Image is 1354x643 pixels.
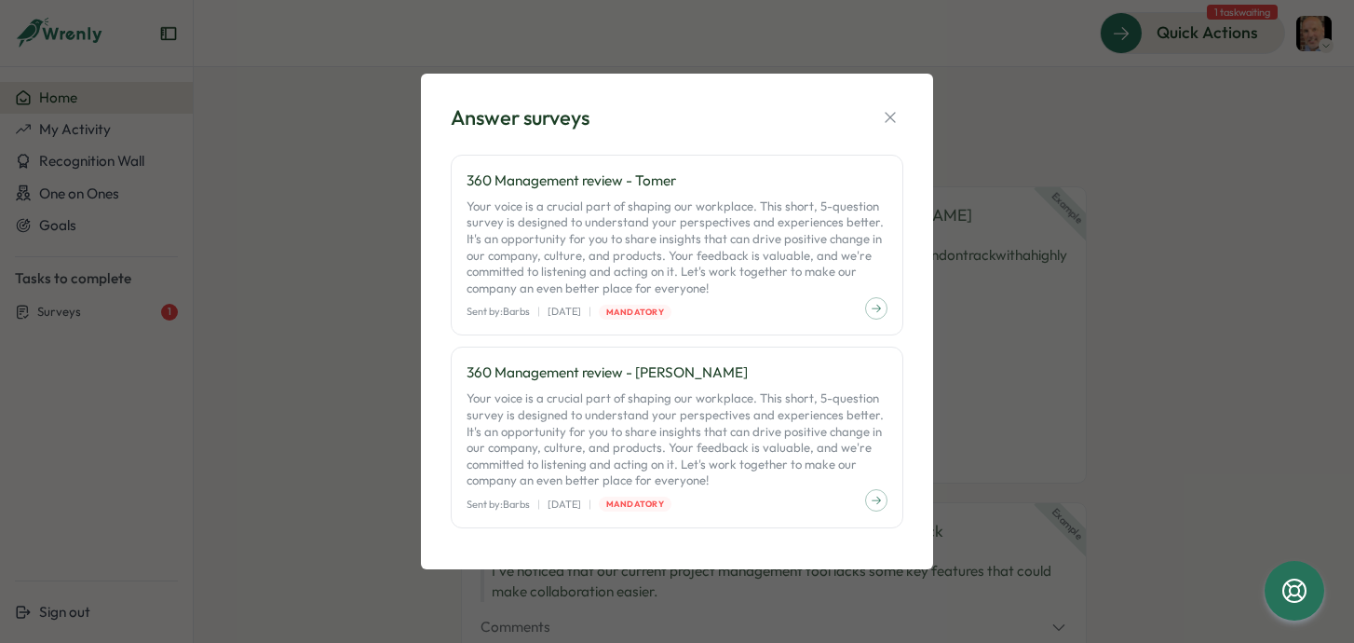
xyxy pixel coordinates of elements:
[467,304,530,320] p: Sent by: Barbs
[467,171,887,191] p: 360 Management review - Tomer
[537,497,540,513] p: |
[606,498,664,511] span: Mandatory
[548,304,581,320] p: [DATE]
[589,304,591,320] p: |
[548,497,581,513] p: [DATE]
[537,304,540,320] p: |
[606,306,664,319] span: Mandatory
[589,497,591,513] p: |
[467,497,530,513] p: Sent by: Barbs
[451,155,903,336] a: 360 Management review - TomerYour voice is a crucial part of shaping our workplace. This short, 5...
[467,198,887,297] p: Your voice is a crucial part of shaping our workplace. This short, 5-question survey is designed ...
[467,363,887,383] p: 360 Management review - [PERSON_NAME]
[451,103,589,132] div: Answer surveys
[451,347,903,528] a: 360 Management review - [PERSON_NAME]Your voice is a crucial part of shaping our workplace. This ...
[467,390,887,489] p: Your voice is a crucial part of shaping our workplace. This short, 5-question survey is designed ...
